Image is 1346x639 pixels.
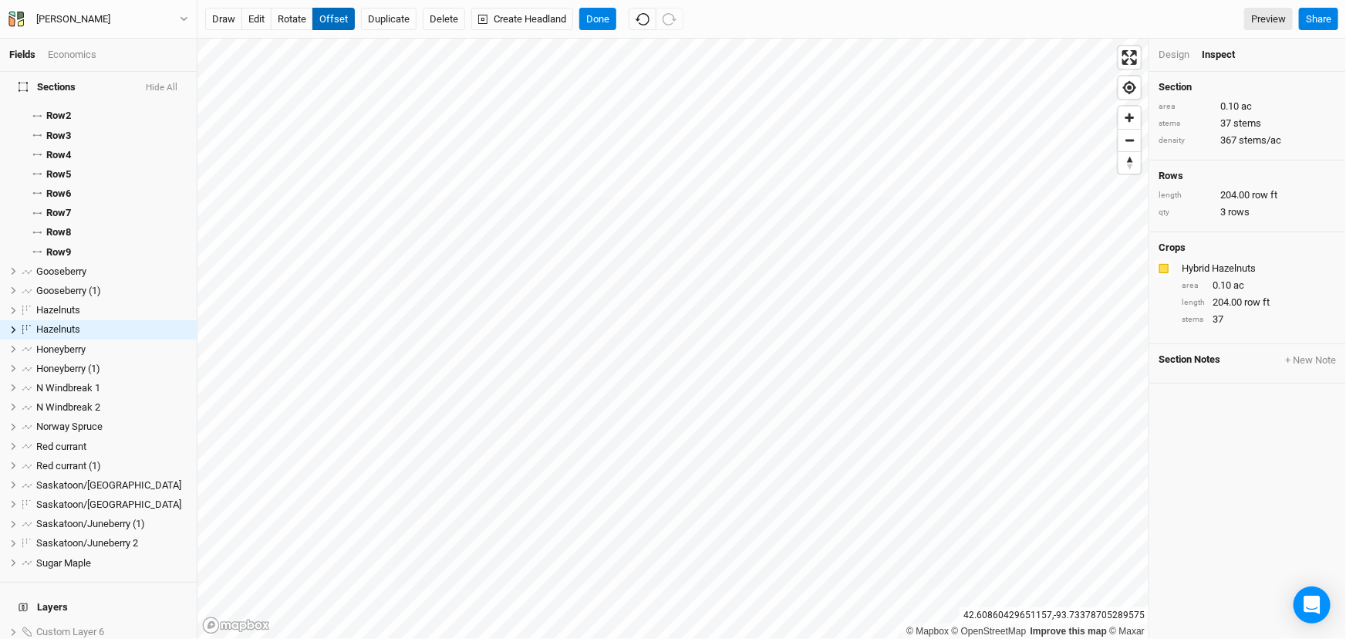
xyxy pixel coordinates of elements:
[1284,353,1337,367] button: + New Note
[9,49,35,60] a: Fields
[1182,280,1205,292] div: area
[46,188,71,200] span: Row 6
[36,537,138,549] span: Saskatoon/Juneberry 2
[906,626,949,637] a: Mapbox
[1159,242,1186,254] h4: Crops
[1159,118,1213,130] div: stems
[36,265,187,278] div: Gooseberry
[1159,48,1189,62] div: Design
[1159,117,1337,130] div: 37
[1109,626,1145,637] a: Maxar
[36,12,110,27] div: [PERSON_NAME]
[36,626,104,637] span: Custom Layer 6
[1294,587,1331,624] div: Open Intercom Messenger
[1202,48,1257,62] div: Inspect
[1159,81,1337,93] h4: Section
[1233,117,1261,130] span: stems
[202,617,270,634] a: Mapbox logo
[1159,190,1213,201] div: length
[271,8,313,31] button: rotate
[36,518,145,529] span: Saskatoon/Juneberry (1)
[1118,106,1141,129] button: Zoom in
[36,285,187,297] div: Gooseberry (1)
[1159,353,1220,367] span: Section Notes
[1118,129,1141,151] button: Zoom out
[19,81,76,93] span: Sections
[1118,152,1141,174] span: Reset bearing to north
[46,110,71,122] span: Row 2
[1239,134,1281,147] span: stems/ac
[1159,101,1213,113] div: area
[1118,46,1141,69] span: Enter fullscreen
[1159,134,1337,147] div: 367
[36,557,91,569] span: Sugar Maple
[1244,8,1293,31] a: Preview
[361,8,417,31] button: Duplicate
[1233,279,1244,292] span: ac
[1118,130,1141,151] span: Zoom out
[1182,313,1337,326] div: 37
[36,265,86,277] span: Gooseberry
[1159,205,1337,219] div: 3
[1159,170,1337,182] h4: Rows
[46,149,71,161] span: Row 4
[36,12,110,27] div: Garrett Hilpipre
[1159,135,1213,147] div: density
[46,226,71,238] span: Row 8
[36,460,187,472] div: Red currant (1)
[1228,205,1250,219] span: rows
[312,8,355,31] button: offset
[952,626,1027,637] a: OpenStreetMap
[1159,207,1213,218] div: qty
[1182,297,1205,309] div: length
[36,363,100,374] span: Honeyberry (1)
[1159,100,1337,113] div: 0.10
[656,8,683,31] button: Redo (^Z)
[36,441,187,453] div: Red currant
[36,479,181,491] span: Saskatoon/[GEOGRAPHIC_DATA]
[241,8,272,31] button: edit
[1118,76,1141,99] button: Find my location
[1182,279,1337,292] div: 0.10
[1299,8,1338,31] button: Share
[471,8,573,31] button: Create Headland
[1182,314,1205,326] div: stems
[36,343,86,355] span: Honeyberry
[36,626,187,638] div: Custom Layer 6
[36,401,100,413] span: N Windbreak 2
[46,246,71,259] span: Row 9
[36,479,187,492] div: Saskatoon/Juneberry
[579,8,616,31] button: Done
[36,401,187,414] div: N Windbreak 2
[1182,296,1337,309] div: 204.00
[960,607,1149,624] div: 42.60860429651157 , -93.73378705289575
[1241,100,1252,113] span: ac
[46,168,71,181] span: Row 5
[423,8,465,31] button: Delete
[1244,296,1270,309] span: row ft
[36,499,187,511] div: Saskatoon/Juneberry
[1159,188,1337,202] div: 204.00
[205,8,242,31] button: draw
[36,304,187,316] div: Hazelnuts
[36,557,187,570] div: Sugar Maple
[46,130,71,142] span: Row 3
[9,592,187,623] h4: Layers
[8,11,189,28] button: [PERSON_NAME]
[197,39,1149,639] canvas: Map
[46,207,71,219] span: Row 7
[1252,188,1277,202] span: row ft
[48,48,96,62] div: Economics
[36,285,101,296] span: Gooseberry (1)
[36,421,187,433] div: Norway Spruce
[1031,626,1107,637] a: Improve this map
[145,83,178,93] button: Hide All
[36,499,181,510] span: Saskatoon/[GEOGRAPHIC_DATA]
[36,304,80,316] span: Hazelnuts
[36,421,103,432] span: Norway Spruce
[36,382,100,394] span: N Windbreak 1
[36,323,187,336] div: Hazelnuts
